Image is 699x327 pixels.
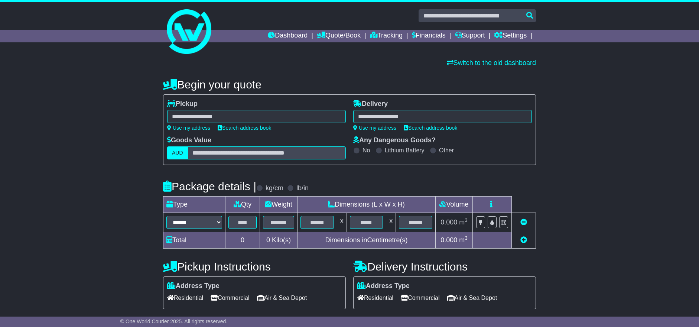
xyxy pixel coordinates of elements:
[520,236,527,244] a: Add new item
[163,180,256,192] h4: Package details |
[167,282,220,290] label: Address Type
[520,218,527,226] a: Remove this item
[401,292,439,304] span: Commercial
[297,197,435,213] td: Dimensions (L x W x H)
[266,236,270,244] span: 0
[225,232,260,249] td: 0
[494,30,527,42] a: Settings
[218,125,271,131] a: Search address book
[439,147,454,154] label: Other
[459,236,468,244] span: m
[357,282,410,290] label: Address Type
[353,136,436,145] label: Any Dangerous Goods?
[167,125,210,131] a: Use my address
[163,197,225,213] td: Type
[353,100,388,108] label: Delivery
[167,146,188,159] label: AUD
[465,217,468,223] sup: 3
[435,197,472,213] td: Volume
[370,30,403,42] a: Tracking
[257,292,307,304] span: Air & Sea Depot
[167,136,211,145] label: Goods Value
[459,218,468,226] span: m
[353,125,396,131] a: Use my address
[225,197,260,213] td: Qty
[260,232,298,249] td: Kilo(s)
[362,147,370,154] label: No
[163,78,536,91] h4: Begin your quote
[385,147,425,154] label: Lithium Battery
[163,232,225,249] td: Total
[167,100,198,108] label: Pickup
[296,184,309,192] label: lb/in
[317,30,361,42] a: Quote/Book
[337,213,347,232] td: x
[260,197,298,213] td: Weight
[447,59,536,67] a: Switch to the old dashboard
[297,232,435,249] td: Dimensions in Centimetre(s)
[447,292,497,304] span: Air & Sea Depot
[440,236,457,244] span: 0.000
[386,213,396,232] td: x
[412,30,446,42] a: Financials
[465,235,468,241] sup: 3
[163,260,346,273] h4: Pickup Instructions
[357,292,393,304] span: Residential
[266,184,283,192] label: kg/cm
[440,218,457,226] span: 0.000
[455,30,485,42] a: Support
[211,292,249,304] span: Commercial
[353,260,536,273] h4: Delivery Instructions
[167,292,203,304] span: Residential
[120,318,228,324] span: © One World Courier 2025. All rights reserved.
[268,30,308,42] a: Dashboard
[404,125,457,131] a: Search address book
